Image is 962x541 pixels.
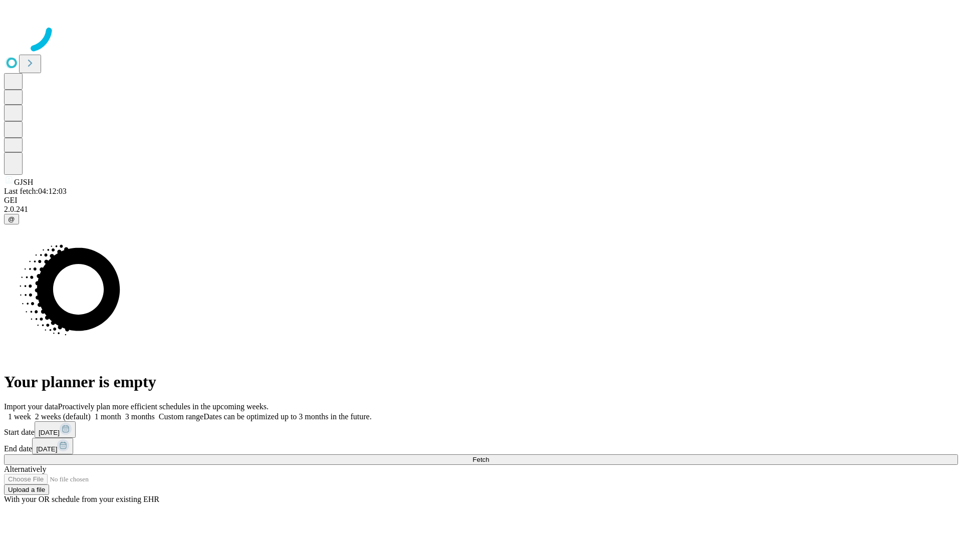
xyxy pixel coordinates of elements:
[32,438,73,454] button: [DATE]
[4,484,49,495] button: Upload a file
[95,412,121,421] span: 1 month
[4,214,19,224] button: @
[39,429,60,436] span: [DATE]
[4,438,958,454] div: End date
[8,412,31,421] span: 1 week
[4,187,67,195] span: Last fetch: 04:12:03
[14,178,33,186] span: GJSH
[8,215,15,223] span: @
[4,205,958,214] div: 2.0.241
[125,412,155,421] span: 3 months
[203,412,371,421] span: Dates can be optimized up to 3 months in the future.
[4,495,159,503] span: With your OR schedule from your existing EHR
[472,456,489,463] span: Fetch
[36,445,57,453] span: [DATE]
[4,421,958,438] div: Start date
[4,454,958,465] button: Fetch
[35,412,91,421] span: 2 weeks (default)
[35,421,76,438] button: [DATE]
[4,465,46,473] span: Alternatively
[4,373,958,391] h1: Your planner is empty
[58,402,269,411] span: Proactively plan more efficient schedules in the upcoming weeks.
[4,402,58,411] span: Import your data
[4,196,958,205] div: GEI
[159,412,203,421] span: Custom range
